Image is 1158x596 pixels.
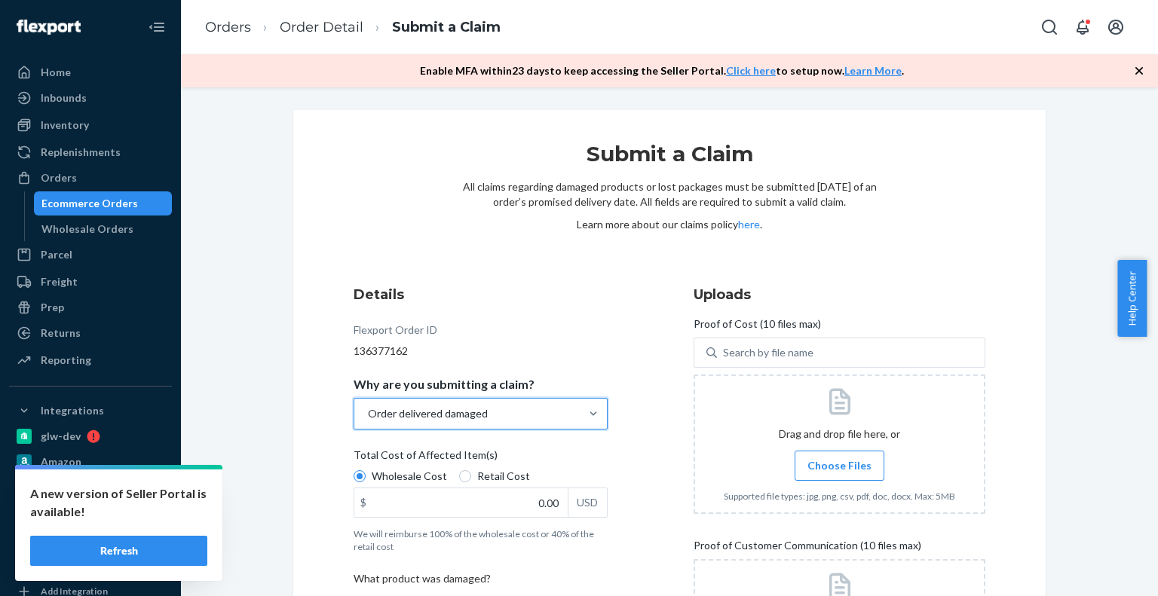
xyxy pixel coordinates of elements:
input: Wholesale Cost [354,470,366,482]
a: ChannelAdvisor [9,552,172,576]
a: Amazon [9,450,172,474]
input: Retail Cost [459,470,471,482]
div: 136377162 [354,344,608,359]
p: What product was damaged? [354,571,608,592]
a: Wholesale Orders [34,217,173,241]
div: Inventory [41,118,89,133]
a: Parcel [9,243,172,267]
span: Total Cost of Affected Item(s) [354,448,498,469]
div: glw-dev [41,429,81,444]
h3: Uploads [694,285,985,304]
a: Learn More [844,64,902,77]
a: Freight [9,270,172,294]
button: Open notifications [1068,12,1098,42]
div: Reporting [41,353,91,368]
a: Orders [9,166,172,190]
div: Returns [41,326,81,341]
a: Orders [205,19,251,35]
p: All claims regarding damaged products or lost packages must be submitted [DATE] of an order’s pro... [462,179,877,209]
input: $USD [354,488,568,517]
div: $ [354,488,372,517]
button: Open Search Box [1034,12,1065,42]
a: Returns [9,321,172,345]
div: Order delivered damaged [368,406,488,421]
a: Inbounds [9,86,172,110]
button: Close Navigation [142,12,172,42]
a: Home [9,60,172,84]
div: Search by file name [723,345,813,360]
div: Integrations [41,403,104,418]
a: Replenishments [9,140,172,164]
span: Choose Files [807,458,872,473]
span: Retail Cost [477,469,530,484]
a: Walmart [9,527,172,551]
a: here [738,218,760,231]
div: Replenishments [41,145,121,160]
p: Learn more about our claims policy . [462,217,877,232]
img: Flexport logo [17,20,81,35]
div: Prep [41,300,64,315]
div: Wholesale Orders [41,222,133,237]
p: Why are you submitting a claim? [354,377,535,392]
h3: Details [354,285,608,304]
span: Proof of Cost (10 files max) [694,316,821,338]
button: Refresh [30,536,207,566]
h1: Submit a Claim [462,140,877,179]
div: Freight [41,274,78,289]
a: great-lakes-gelatin-2 [9,501,172,525]
button: Integrations [9,399,172,423]
div: Amazon [41,454,81,469]
a: Reporting [9,348,172,372]
a: Prep [9,295,172,319]
button: Open account menu [1101,12,1131,42]
a: Ecommerce Orders [34,191,173,215]
a: Inventory [9,113,172,137]
div: Ecommerce Orders [41,196,138,211]
a: glw-dev [9,424,172,448]
a: Click here [726,64,776,77]
p: Enable MFA within 23 days to keep accessing the Seller Portal. to setup now. . [420,63,904,78]
a: Submit a Claim [392,19,501,35]
div: Home [41,65,71,80]
a: Deliverr API [9,475,172,500]
p: We will reimburse 100% of the wholesale cost or 40% of the retail cost [354,527,608,553]
button: Help Center [1117,260,1147,337]
div: Orders [41,170,77,185]
span: Proof of Customer Communication (10 files max) [694,538,921,559]
div: Flexport Order ID [354,322,437,344]
div: USD [568,488,607,517]
p: A new version of Seller Portal is available! [30,484,207,521]
span: Wholesale Cost [372,469,447,484]
ol: breadcrumbs [193,5,513,50]
a: Order Detail [280,19,363,35]
div: Inbounds [41,90,87,105]
div: Parcel [41,247,72,262]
